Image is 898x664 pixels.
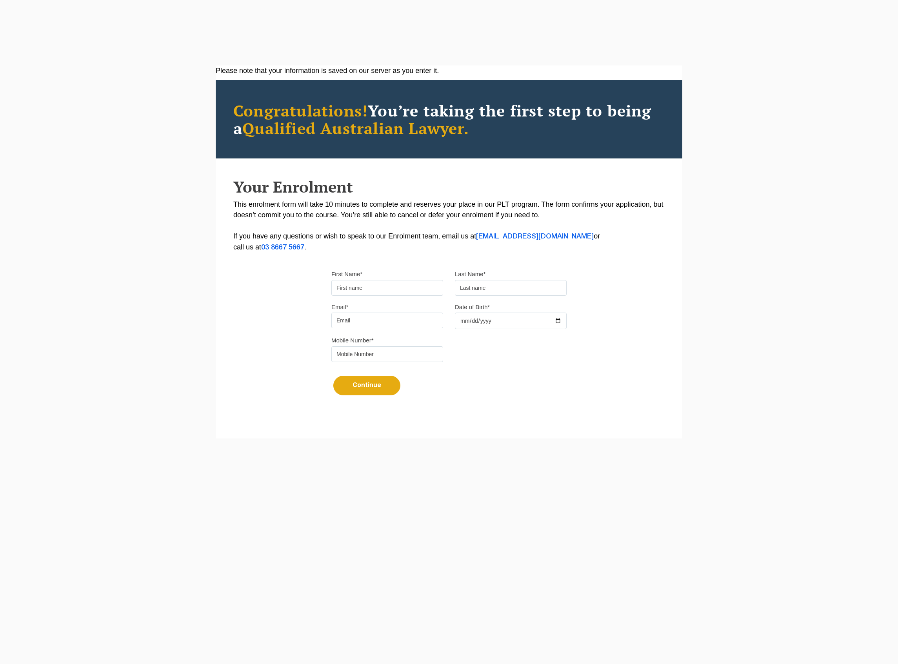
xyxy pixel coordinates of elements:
[331,280,443,296] input: First name
[233,199,665,253] p: This enrolment form will take 10 minutes to complete and reserves your place in our PLT program. ...
[331,303,348,311] label: Email*
[331,346,443,362] input: Mobile Number
[333,376,400,395] button: Continue
[261,244,304,251] a: 03 8667 5667
[233,178,665,195] h2: Your Enrolment
[331,313,443,328] input: Email
[331,270,362,278] label: First Name*
[242,118,469,138] span: Qualified Australian Lawyer.
[331,337,374,344] label: Mobile Number*
[455,280,567,296] input: Last name
[476,233,594,240] a: [EMAIL_ADDRESS][DOMAIN_NAME]
[455,270,485,278] label: Last Name*
[233,102,665,137] h2: You’re taking the first step to being a
[455,303,490,311] label: Date of Birth*
[233,100,368,121] span: Congratulations!
[216,65,682,76] div: Please note that your information is saved on our server as you enter it.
